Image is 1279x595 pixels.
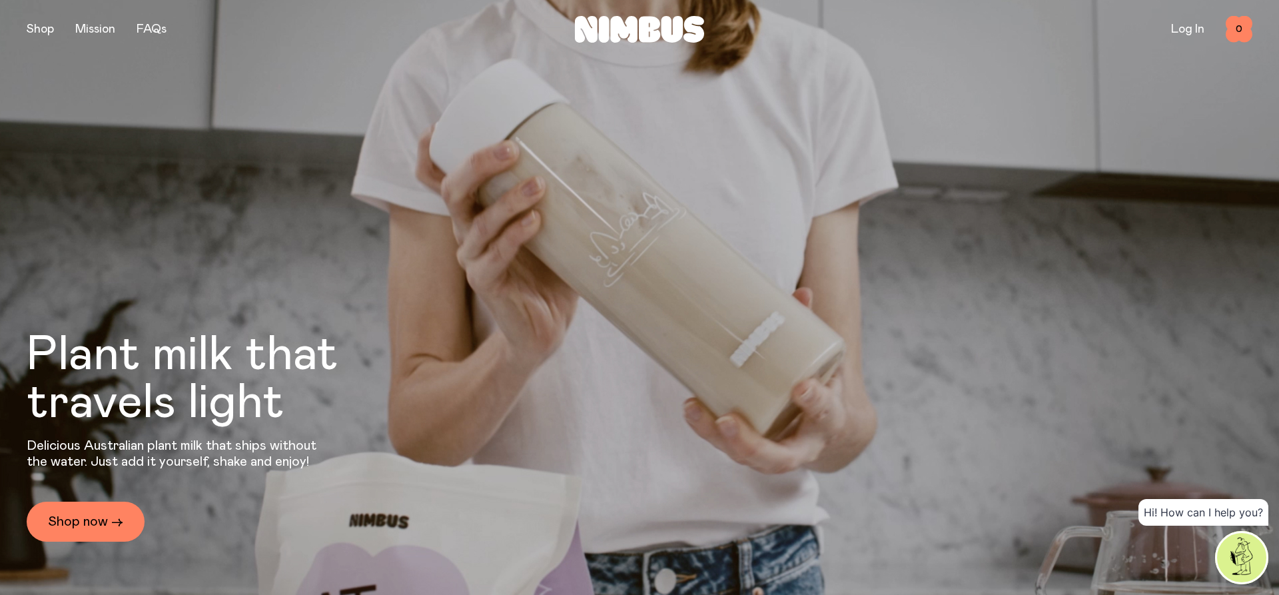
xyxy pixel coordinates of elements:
a: Mission [75,23,115,35]
a: FAQs [137,23,167,35]
button: 0 [1226,16,1252,43]
a: Log In [1171,23,1204,35]
img: agent [1217,533,1266,582]
div: Hi! How can I help you? [1138,499,1268,526]
a: Shop now → [27,502,145,542]
p: Delicious Australian plant milk that ships without the water. Just add it yourself, shake and enjoy! [27,438,325,470]
h1: Plant milk that travels light [27,331,410,427]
